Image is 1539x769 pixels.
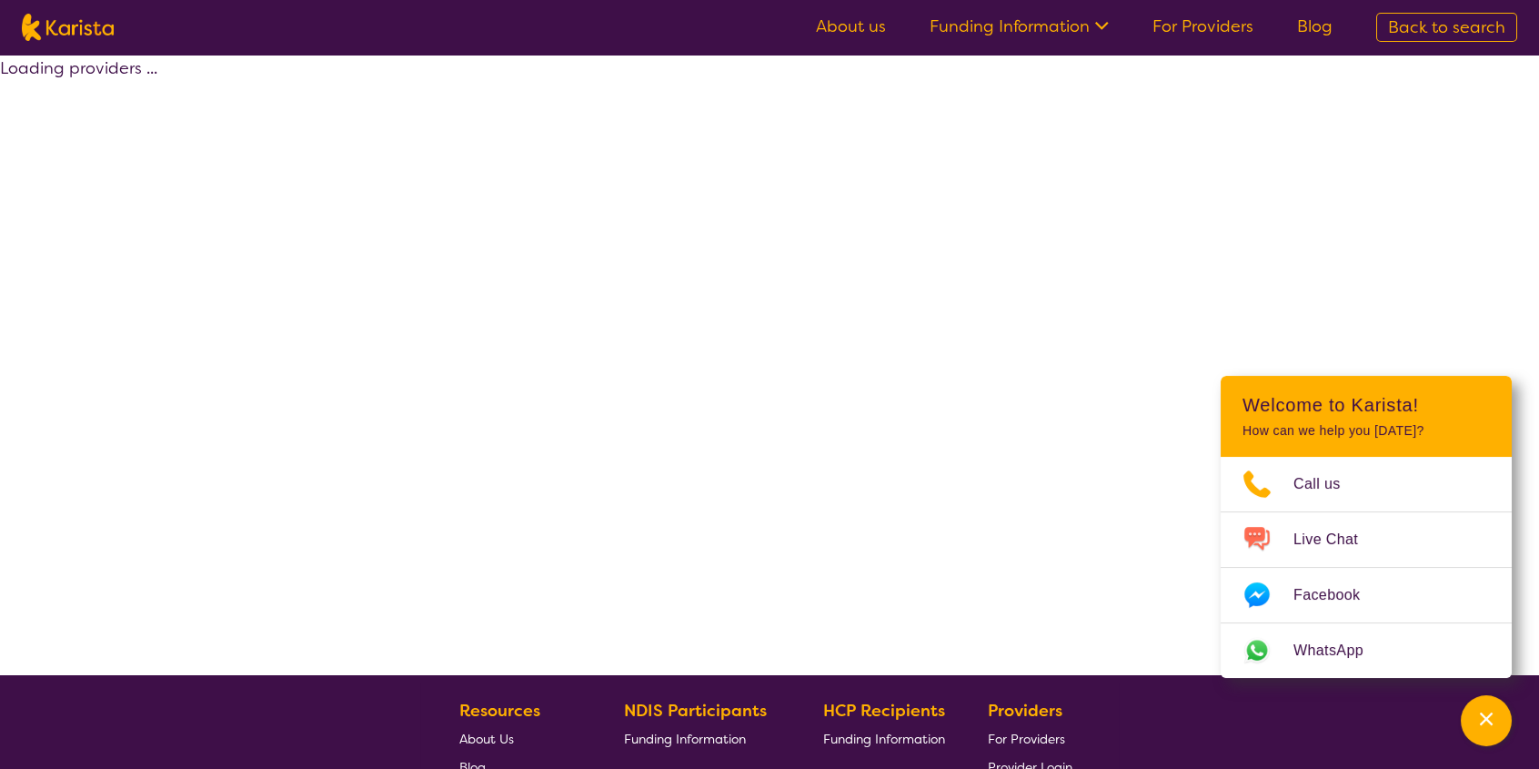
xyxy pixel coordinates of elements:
ul: Choose channel [1221,457,1512,678]
a: Funding Information [624,724,780,753]
span: Live Chat [1293,526,1380,553]
b: Providers [988,700,1062,722]
span: Funding Information [624,731,746,747]
a: Blog [1297,15,1333,37]
a: Funding Information [823,724,945,753]
a: About us [816,15,886,37]
h2: Welcome to Karista! [1242,394,1490,416]
b: NDIS Participants [624,700,767,722]
a: Web link opens in a new tab. [1221,623,1512,678]
a: Funding Information [930,15,1109,37]
span: Back to search [1388,16,1505,38]
b: Resources [459,700,540,722]
span: Facebook [1293,582,1382,609]
a: For Providers [1152,15,1253,37]
span: Funding Information [823,731,945,747]
span: About Us [459,731,514,747]
button: Channel Menu [1461,695,1512,746]
div: Channel Menu [1221,376,1512,678]
span: For Providers [988,731,1065,747]
a: About Us [459,724,581,753]
a: Back to search [1376,13,1517,42]
img: Karista logo [22,14,114,41]
a: For Providers [988,724,1072,753]
p: How can we help you [DATE]? [1242,423,1490,439]
span: WhatsApp [1293,637,1385,664]
span: Call us [1293,471,1363,498]
b: HCP Recipients [823,700,945,722]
